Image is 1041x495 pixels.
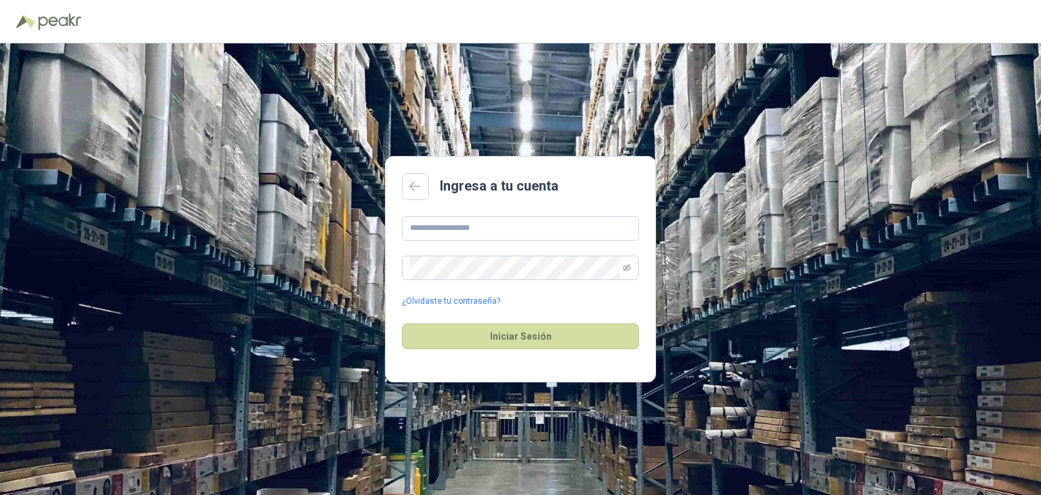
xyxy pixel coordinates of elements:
button: Iniciar Sesión [402,323,639,349]
img: Peakr [38,14,81,30]
h2: Ingresa a tu cuenta [440,176,558,197]
span: eye-invisible [623,264,631,272]
a: ¿Olvidaste tu contraseña? [402,295,500,308]
img: Logo [16,15,35,28]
